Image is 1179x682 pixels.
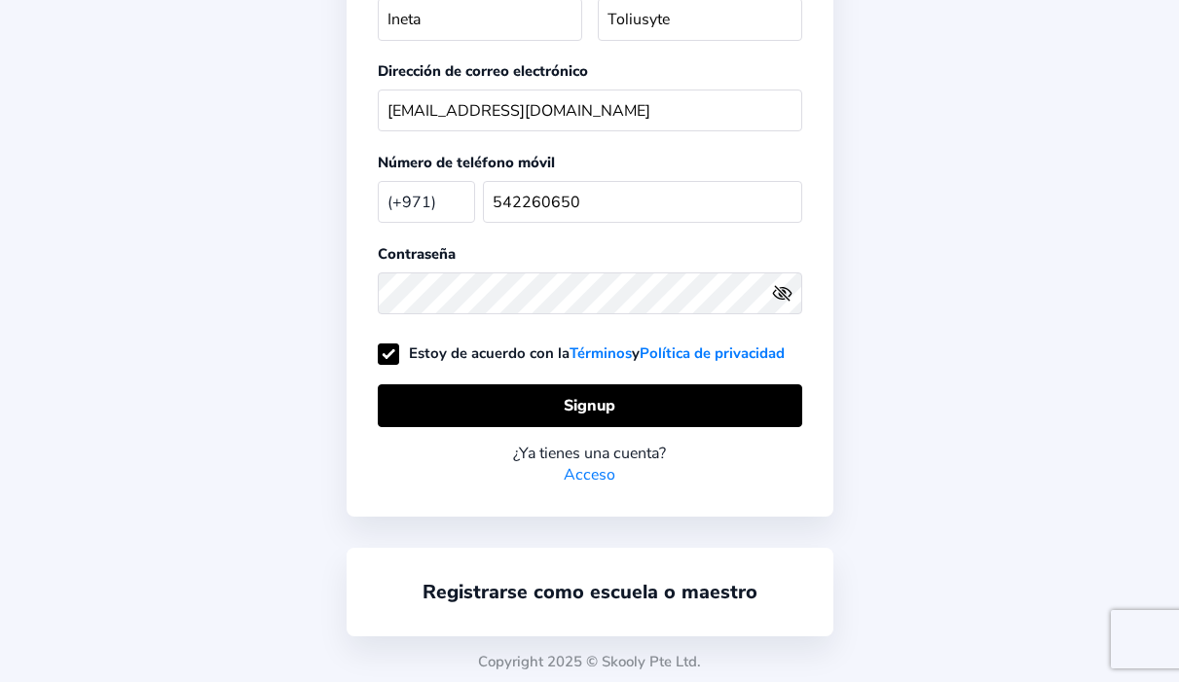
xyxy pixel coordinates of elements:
[378,384,802,426] button: Signup
[772,283,792,304] ion-icon: eye off outline
[564,464,615,485] a: Acceso
[640,343,785,363] a: Política de privacidad
[378,443,802,464] div: ¿Ya tienes una cuenta?
[483,181,802,223] input: Your mobile number
[378,343,785,363] label: Estoy de acuerdo con la y
[378,153,555,172] label: Número de teléfono móvil
[378,61,588,81] label: Dirección de correo electrónico
[772,283,801,304] button: eye outlineeye off outline
[423,579,757,605] a: Registrarse como escuela o maestro
[378,90,802,131] input: Your email address
[570,343,632,363] a: Términos
[378,244,456,264] label: Contraseña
